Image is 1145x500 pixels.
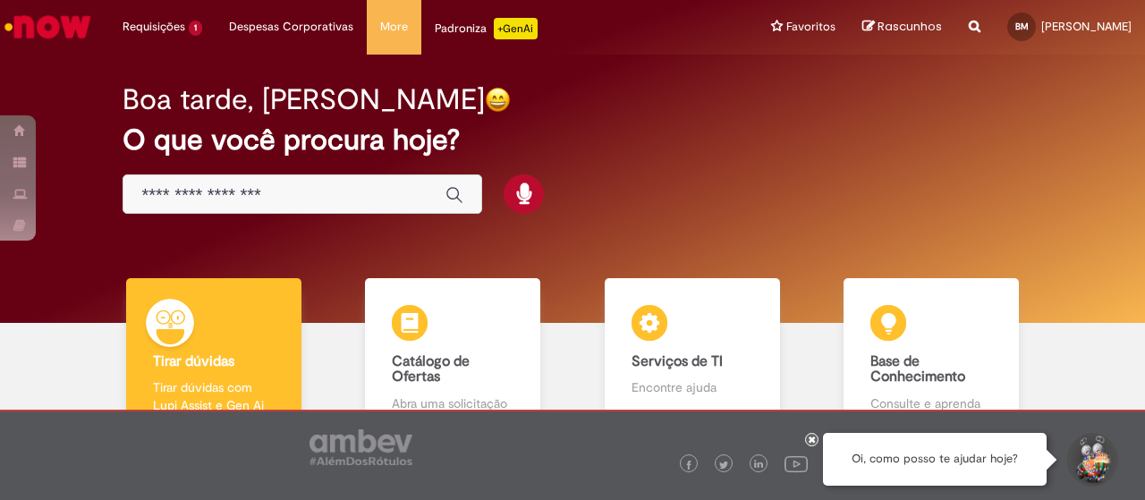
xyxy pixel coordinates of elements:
[785,452,808,475] img: logo_footer_youtube.png
[153,352,234,370] b: Tirar dúvidas
[878,18,942,35] span: Rascunhos
[2,9,94,45] img: ServiceNow
[1041,19,1132,34] span: [PERSON_NAME]
[572,278,812,433] a: Serviços de TI Encontre ajuda
[862,19,942,36] a: Rascunhos
[812,278,1052,433] a: Base de Conhecimento Consulte e aprenda
[310,429,412,465] img: logo_footer_ambev_rotulo_gray.png
[392,394,513,412] p: Abra uma solicitação
[153,378,275,414] p: Tirar dúvidas com Lupi Assist e Gen Ai
[494,18,538,39] p: +GenAi
[632,378,753,396] p: Encontre ajuda
[1064,433,1118,487] button: Iniciar Conversa de Suporte
[823,433,1047,486] div: Oi, como posso te ajudar hoje?
[94,278,334,433] a: Tirar dúvidas Tirar dúvidas com Lupi Assist e Gen Ai
[719,461,728,470] img: logo_footer_twitter.png
[786,18,835,36] span: Favoritos
[380,18,408,36] span: More
[435,18,538,39] div: Padroniza
[485,87,511,113] img: happy-face.png
[870,394,992,412] p: Consulte e aprenda
[392,352,470,386] b: Catálogo de Ofertas
[123,124,1022,156] h2: O que você procura hoje?
[229,18,353,36] span: Despesas Corporativas
[189,21,202,36] span: 1
[1015,21,1029,32] span: BM
[684,461,693,470] img: logo_footer_facebook.png
[123,84,485,115] h2: Boa tarde, [PERSON_NAME]
[334,278,573,433] a: Catálogo de Ofertas Abra uma solicitação
[754,460,763,470] img: logo_footer_linkedin.png
[123,18,185,36] span: Requisições
[632,352,723,370] b: Serviços de TI
[870,352,965,386] b: Base de Conhecimento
